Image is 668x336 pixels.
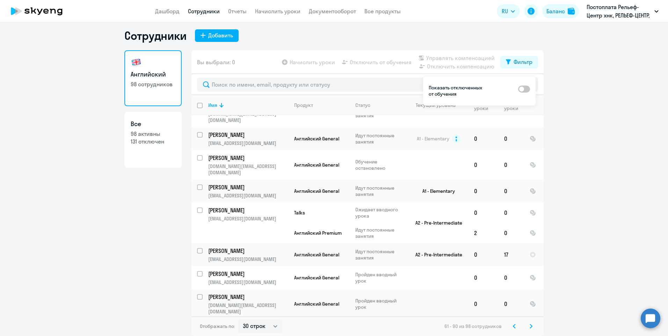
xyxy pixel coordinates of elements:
[208,131,287,139] p: [PERSON_NAME]
[208,293,288,301] a: [PERSON_NAME]
[514,58,532,66] div: Фильтр
[208,102,217,108] div: Имя
[208,216,288,222] p: [EMAIL_ADDRESS][DOMAIN_NAME]
[131,70,175,79] h3: Английский
[255,8,300,15] a: Начислить уроки
[294,102,313,108] div: Продукт
[294,210,305,216] span: Talks
[355,271,403,284] p: Пройден вводный урок
[228,8,247,15] a: Отчеты
[499,289,524,319] td: 0
[499,150,524,180] td: 0
[499,180,524,203] td: 0
[542,4,579,18] button: Балансbalance
[502,7,508,15] span: RU
[294,188,339,194] span: Английский General
[208,302,288,315] p: [DOMAIN_NAME][EMAIL_ADDRESS][DOMAIN_NAME]
[188,8,220,15] a: Сотрудники
[208,111,288,123] p: [DOMAIN_NAME][EMAIL_ADDRESS][DOMAIN_NAME]
[546,7,565,15] div: Баланс
[444,323,502,329] span: 61 - 90 из 98 сотрудников
[208,140,288,146] p: [EMAIL_ADDRESS][DOMAIN_NAME]
[208,293,287,301] p: [PERSON_NAME]
[355,298,403,310] p: Пройден вводный урок
[208,131,288,139] a: [PERSON_NAME]
[200,323,235,329] span: Отображать по:
[364,8,401,15] a: Все продукты
[208,183,287,191] p: [PERSON_NAME]
[131,57,142,68] img: english
[355,206,403,219] p: Ожидает вводного урока
[124,50,182,106] a: Английский98 сотрудников
[469,289,499,319] td: 0
[409,102,468,108] div: Текущий уровень
[499,127,524,150] td: 0
[208,163,288,176] p: [DOMAIN_NAME][EMAIL_ADDRESS][DOMAIN_NAME]
[294,136,339,142] span: Английский General
[124,112,182,168] a: Все98 активны131 отключен
[309,8,356,15] a: Документооборот
[208,154,287,162] p: [PERSON_NAME]
[469,223,499,243] td: 2
[208,183,288,191] a: [PERSON_NAME]
[429,85,484,97] p: Показать отключенных от обучения
[208,256,288,262] p: [EMAIL_ADDRESS][DOMAIN_NAME]
[499,203,524,223] td: 0
[155,8,180,15] a: Дашборд
[124,29,187,43] h1: Сотрудники
[208,31,233,39] div: Добавить
[469,266,499,289] td: 0
[294,301,339,307] span: Английский General
[294,251,339,258] span: Английский General
[469,127,499,150] td: 0
[587,3,652,20] p: Постоплата Рельеф-Центр хнк, РЕЛЬЕФ-ЦЕНТР, ООО
[131,80,175,88] p: 98 сотрудников
[404,243,469,266] td: A2 - Pre-Intermediate
[355,102,370,108] div: Статус
[208,279,288,285] p: [EMAIL_ADDRESS][DOMAIN_NAME]
[197,78,538,92] input: Поиск по имени, email, продукту или статусу
[131,138,175,145] p: 131 отключен
[416,102,456,108] div: Текущий уровень
[568,8,575,15] img: balance
[404,180,469,203] td: A1 - Elementary
[195,29,239,42] button: Добавить
[131,130,175,138] p: 98 активны
[404,203,469,243] td: A2 - Pre-Intermediate
[197,58,235,66] span: Вы выбрали: 0
[469,203,499,223] td: 0
[294,275,339,281] span: Английский General
[208,192,288,199] p: [EMAIL_ADDRESS][DOMAIN_NAME]
[417,136,449,142] span: A1 - Elementary
[355,132,403,145] p: Идут постоянные занятия
[208,270,287,278] p: [PERSON_NAME]
[208,247,287,255] p: [PERSON_NAME]
[499,266,524,289] td: 0
[583,3,662,20] button: Постоплата Рельеф-Центр хнк, РЕЛЬЕФ-ЦЕНТР, ООО
[294,230,342,236] span: Английский Premium
[208,270,288,278] a: [PERSON_NAME]
[131,119,175,129] h3: Все
[469,243,499,266] td: 0
[469,150,499,180] td: 0
[469,180,499,203] td: 0
[208,247,288,255] a: [PERSON_NAME]
[499,223,524,243] td: 0
[208,154,288,162] a: [PERSON_NAME]
[355,248,403,261] p: Идут постоянные занятия
[208,102,288,108] div: Имя
[355,227,403,239] p: Идут постоянные занятия
[355,159,403,171] p: Обучение остановлено
[208,206,287,214] p: [PERSON_NAME]
[294,162,339,168] span: Английский General
[355,185,403,197] p: Идут постоянные занятия
[497,4,520,18] button: RU
[500,56,538,68] button: Фильтр
[499,243,524,266] td: 17
[208,206,288,214] a: [PERSON_NAME]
